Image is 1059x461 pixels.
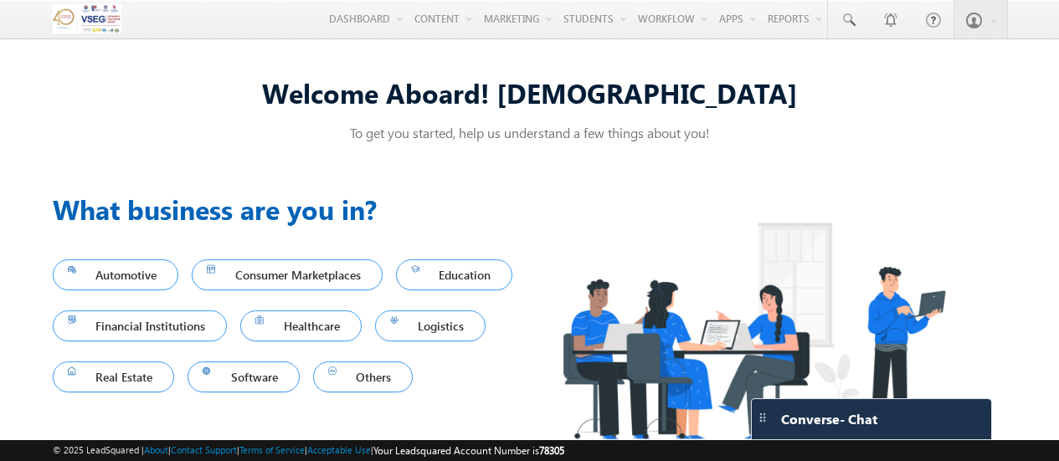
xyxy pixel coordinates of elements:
[171,444,237,455] a: Contact Support
[390,315,471,337] span: Logistics
[53,4,121,33] img: Custom Logo
[68,366,160,388] span: Real Estate
[53,74,1007,110] div: Welcome Aboard! [DEMOGRAPHIC_DATA]
[68,264,164,286] span: Automotive
[756,411,769,424] img: carter-drag
[307,444,371,455] a: Acceptable Use
[53,189,530,229] h3: What business are you in?
[539,444,564,457] span: 78305
[411,264,498,286] span: Education
[373,444,564,457] span: Your Leadsquared Account Number is
[781,412,877,427] span: Converse - Chat
[207,264,368,286] span: Consumer Marketplaces
[239,444,305,455] a: Terms of Service
[53,124,1007,141] p: To get you started, help us understand a few things about you!
[53,443,564,458] span: © 2025 LeadSquared | | | | |
[68,315,213,337] span: Financial Institutions
[255,315,347,337] span: Healthcare
[328,366,398,388] span: Others
[203,366,285,388] span: Software
[144,444,168,455] a: About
